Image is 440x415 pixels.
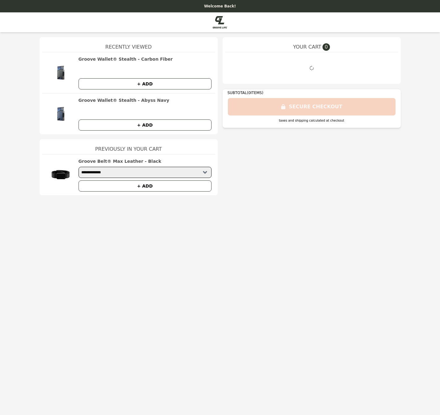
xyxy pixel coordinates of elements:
img: Brand Logo [213,16,228,28]
button: + ADD [79,78,211,89]
span: 0 [323,43,330,51]
h1: Previously In Your Cart [42,139,215,154]
p: Welcome Back! [4,4,436,9]
span: YOUR CART [293,43,321,51]
h1: Recently Viewed [42,37,215,52]
select: Select a product variant [79,167,211,178]
img: Groove Belt® Max Leather - Black [46,158,75,192]
img: Groove Wallet® Stealth - Abyss Navy [46,97,75,131]
img: Groove Wallet® Stealth - Carbon Fiber [46,56,75,89]
button: + ADD [79,119,211,131]
h2: Groove Wallet® Stealth - Carbon Fiber [79,56,173,62]
span: SUBTOTAL [228,91,247,95]
h2: Groove Belt® Max Leather - Black [79,158,161,164]
span: ( 0 ITEMS) [247,91,263,95]
h2: Groove Wallet® Stealth - Abyss Navy [79,97,169,103]
div: taxes and shipping calculated at checkout [228,118,396,123]
button: + ADD [79,180,211,192]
